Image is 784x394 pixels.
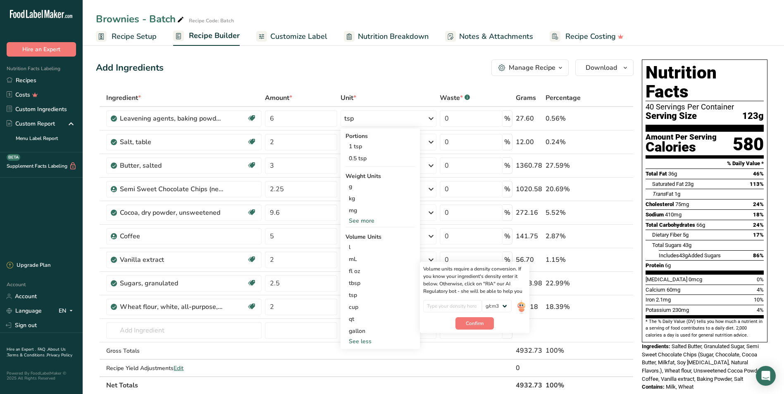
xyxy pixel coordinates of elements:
span: Confirm [466,320,484,327]
a: Recipe Costing [550,27,624,46]
span: 46% [753,171,764,177]
span: 43g [683,242,691,248]
a: Privacy Policy [47,352,72,358]
span: Total Sugars [652,242,682,248]
div: kg [346,192,415,204]
div: tsp [344,114,354,123]
div: 0.24% [546,137,594,147]
div: qt [349,315,412,323]
span: Sodium [646,211,664,218]
span: Cholesterol [646,201,674,207]
div: See more [346,216,415,225]
span: Download [586,63,617,73]
div: 5.52% [546,208,594,218]
a: Terms & Conditions . [7,352,47,358]
span: 86% [753,252,764,259]
div: Calories [646,141,717,153]
div: Volume Units [346,233,415,241]
span: 24% [753,201,764,207]
div: 141.75 [516,231,542,241]
h1: Nutrition Facts [646,63,764,101]
div: Volume units require a density conversion. If you know your ingredient's density enter it below. ... [423,265,526,295]
button: Manage Recipe [491,59,569,76]
div: EN [59,306,76,316]
div: 0.5 tsp [346,152,415,164]
div: 1 tsp [346,140,415,152]
span: 1g [674,191,680,197]
span: 230mg [672,307,689,313]
span: Recipe Costing [565,31,616,42]
div: Portions [346,132,415,140]
span: Salted Butter, Granulated Sugar, Semi Sweet Chocolate Chips (Sugar, Chocolate, Cocoa Butter, Milk... [642,343,763,382]
span: Calcium [646,287,665,293]
span: 123g [742,111,764,121]
a: About Us . [7,347,66,358]
a: Recipe Builder [173,26,240,46]
div: 20.69% [546,184,594,194]
div: gallon [349,327,412,335]
span: 0% [757,276,764,282]
span: 75mg [675,201,689,207]
div: mg [346,204,415,216]
span: Fat [652,191,673,197]
span: 410mg [665,211,682,218]
a: Hire an Expert . [7,347,36,352]
input: Add Ingredient [106,322,261,339]
span: [MEDICAL_DATA] [646,276,687,282]
div: Brownies - Batch [96,12,186,26]
div: 100% [546,346,594,356]
img: ai-bot.1dcbe71.gif [517,300,526,314]
div: 1020.58 [516,184,542,194]
div: Salt, table [120,137,223,147]
div: g [346,180,415,192]
div: 56.70 [516,255,542,265]
div: Semi Sweet Chocolate Chips (nestle) [120,184,223,194]
span: 113% [750,181,764,187]
div: Weight Units [346,172,415,180]
div: 272.16 [516,208,542,218]
div: Custom Report [7,119,55,128]
div: BETA [7,154,20,161]
div: 580 [733,133,764,155]
div: Add Ingredients [96,61,164,75]
span: 10% [754,297,764,303]
span: 17% [753,232,764,238]
span: Unit [341,93,356,103]
span: Recipe Setup [112,31,157,42]
a: FAQ . [38,347,48,352]
span: Serving Size [646,111,697,121]
span: Grams [516,93,536,103]
span: Customize Label [270,31,327,42]
input: Type your density here [423,300,482,312]
span: Total Carbohydrates [646,222,695,228]
div: See less [346,337,415,346]
div: Sugars, granulated [120,278,223,288]
span: Dietary Fiber [652,232,682,238]
div: cup [349,303,412,311]
div: 18.39% [546,302,594,312]
th: 4932.73 [514,376,544,394]
span: Percentage [546,93,581,103]
div: tsp [349,291,412,299]
th: 100% [544,376,596,394]
span: 4% [757,287,764,293]
span: Milk, Wheat [666,384,693,390]
span: 24% [753,222,764,228]
span: Total Fat [646,171,667,177]
section: * The % Daily Value (DV) tells you how much a nutrient in a serving of food contributes to a dail... [646,318,764,339]
div: Coffee [120,231,223,241]
span: Nutrition Breakdown [358,31,429,42]
div: Waste [440,93,470,103]
div: Butter, salted [120,161,223,171]
span: Edit [174,364,183,372]
span: Notes & Attachments [459,31,533,42]
div: Upgrade Plan [7,261,50,270]
a: Recipe Setup [96,27,157,46]
div: Gross Totals [106,347,261,355]
div: Open Intercom Messenger [756,366,776,386]
a: Notes & Attachments [445,27,533,46]
div: mL [349,255,412,263]
div: Leavening agents, baking powder, double-acting, sodium aluminum sulfate [120,114,223,123]
span: 5g [683,232,689,238]
div: Manage Recipe [509,63,555,73]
